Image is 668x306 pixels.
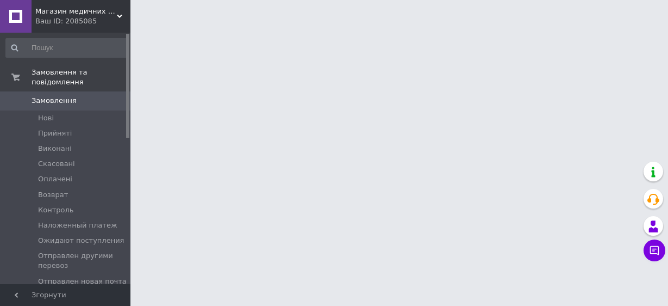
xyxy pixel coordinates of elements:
[38,221,117,230] span: Наложенный платеж
[38,277,127,286] span: Отправлен новая почта
[38,251,127,271] span: Отправлен другими перевоз
[38,159,75,169] span: Скасовані
[38,113,54,123] span: Нові
[35,16,130,26] div: Ваш ID: 2085085
[38,190,68,200] span: Возврат
[38,128,72,138] span: Прийняті
[32,68,130,87] span: Замовлення та повідомлення
[644,240,665,261] button: Чат з покупцем
[35,7,117,16] span: Магазин медичних товарів "МАКСМЕД"
[38,174,72,184] span: Оплачені
[32,96,77,106] span: Замовлення
[38,144,72,154] span: Виконані
[38,205,73,215] span: Контроль
[5,38,128,58] input: Пошук
[38,236,124,246] span: Ожидают поступления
